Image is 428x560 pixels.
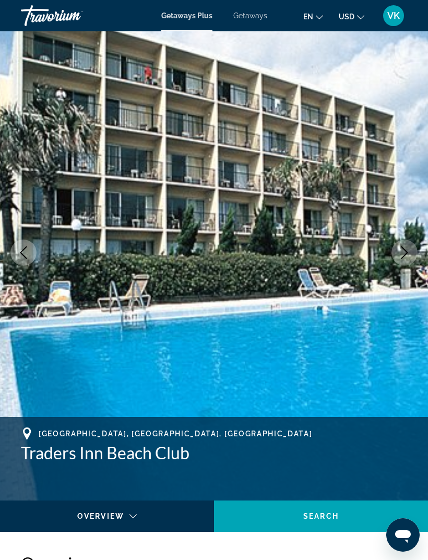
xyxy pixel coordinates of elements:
button: Change currency [339,9,364,24]
a: Getaways [233,11,267,20]
a: Getaways Plus [161,11,212,20]
span: [GEOGRAPHIC_DATA], [GEOGRAPHIC_DATA], [GEOGRAPHIC_DATA] [39,430,312,438]
button: Next image [391,240,418,266]
button: User Menu [380,5,407,27]
span: VK [387,10,400,21]
button: Change language [303,9,323,24]
span: USD [339,13,354,21]
span: Search [303,512,339,520]
span: en [303,13,313,21]
iframe: Кнопка запуска окна обмена сообщениями [386,518,420,552]
button: Search [214,501,428,532]
button: Previous image [10,240,37,266]
h1: Traders Inn Beach Club [21,443,407,463]
a: Travorium [21,2,125,29]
